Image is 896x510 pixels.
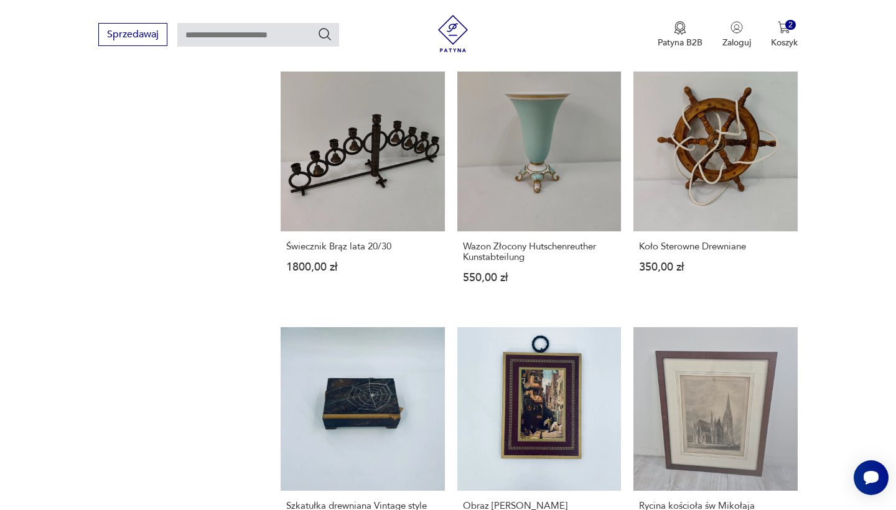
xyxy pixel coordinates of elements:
[286,262,439,272] p: 1800,00 zł
[463,272,615,283] p: 550,00 zł
[722,37,751,49] p: Zaloguj
[633,67,797,307] a: Koło Sterowne DrewnianeKoło Sterowne Drewniane350,00 zł
[98,31,167,40] a: Sprzedawaj
[434,15,472,52] img: Patyna - sklep z meblami i dekoracjami vintage
[639,262,791,272] p: 350,00 zł
[658,21,702,49] a: Ikona medaluPatyna B2B
[658,37,702,49] p: Patyna B2B
[722,21,751,49] button: Zaloguj
[317,27,332,42] button: Szukaj
[854,460,889,495] iframe: Smartsupp widget button
[658,21,702,49] button: Patyna B2B
[98,23,167,46] button: Sprzedawaj
[674,21,686,35] img: Ikona medalu
[778,21,790,34] img: Ikona koszyka
[639,241,791,252] h3: Koło Sterowne Drewniane
[785,20,796,30] div: 2
[730,21,743,34] img: Ikonka użytkownika
[463,241,615,262] h3: Wazon Złocony Hutschenreuther Kunstabteilung
[771,37,798,49] p: Koszyk
[281,67,444,307] a: Świecznik Brąz lata 20/30Świecznik Brąz lata 20/301800,00 zł
[457,67,621,307] a: Wazon Złocony Hutschenreuther KunstabteilungWazon Złocony Hutschenreuther Kunstabteilung550,00 zł
[286,241,439,252] h3: Świecznik Brąz lata 20/30
[771,21,798,49] button: 2Koszyk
